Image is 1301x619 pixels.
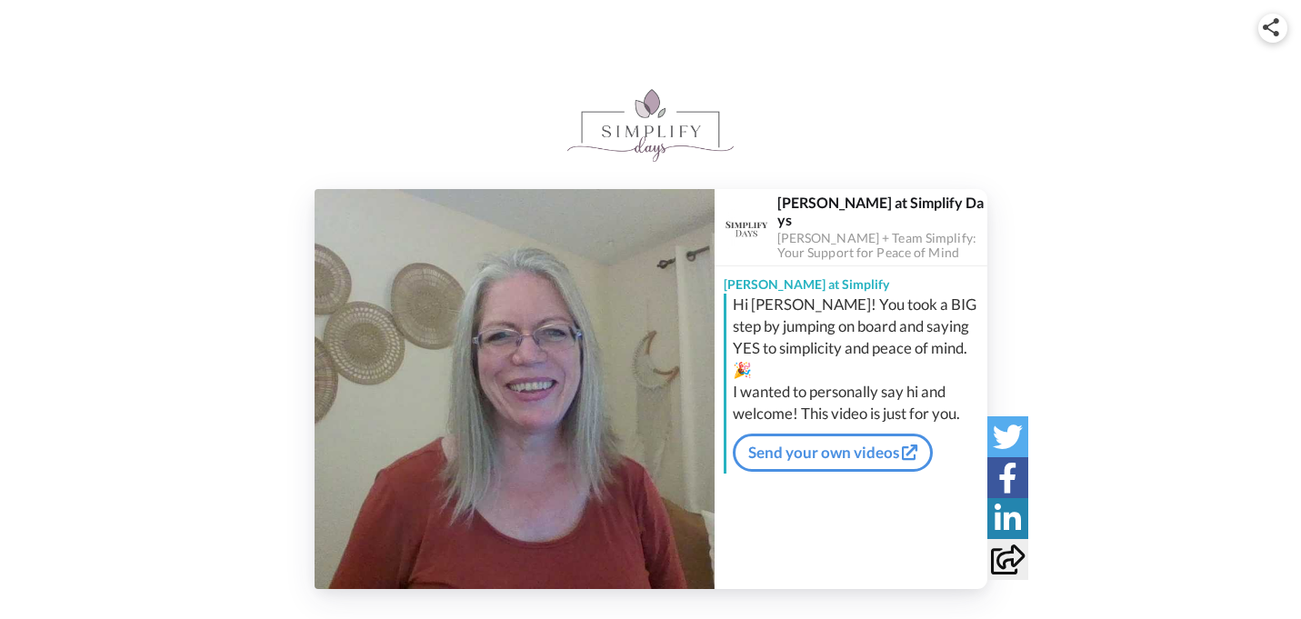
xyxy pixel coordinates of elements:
div: [PERSON_NAME] at Simplify Days [777,194,986,228]
div: Hi [PERSON_NAME]! You took a BIG step by jumping on board and saying YES to simplicity and peace ... [733,294,983,424]
img: 1bdd73ef-947b-4355-8f45-148585e68b9e-thumb.jpg [315,189,715,589]
img: logo [567,89,733,162]
img: Profile Image [725,205,768,249]
div: [PERSON_NAME] at Simplify [715,266,987,294]
img: ic_share.svg [1263,18,1279,36]
div: [PERSON_NAME] + Team Simplify: Your Support for Peace of Mind [777,231,986,262]
a: Send your own videos [733,434,933,472]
